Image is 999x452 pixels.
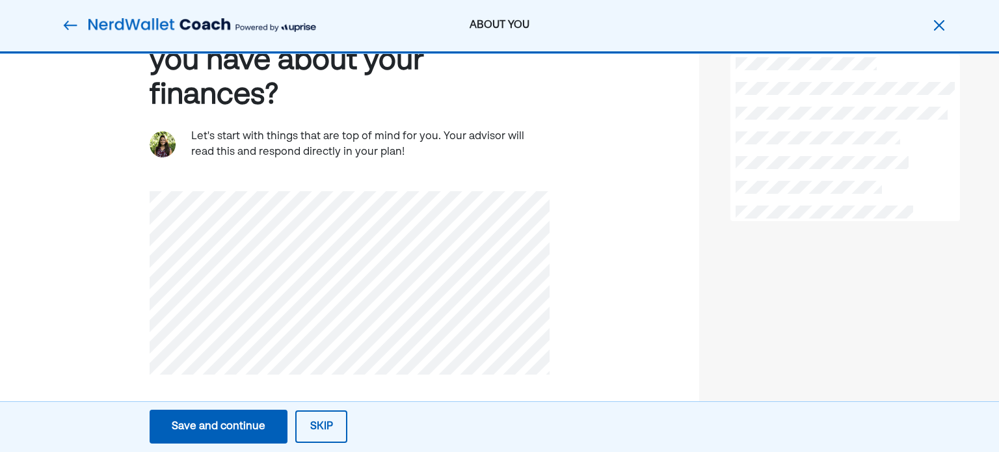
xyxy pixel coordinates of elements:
[172,419,265,434] div: Save and continue
[150,10,549,113] div: What are the top questions you have about your finances?
[295,410,347,443] button: Skip
[352,18,647,33] div: ABOUT YOU
[191,129,549,160] div: Let's start with things that are top of mind for you. Your advisor will read this and respond dir...
[150,410,287,444] button: Save and continue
